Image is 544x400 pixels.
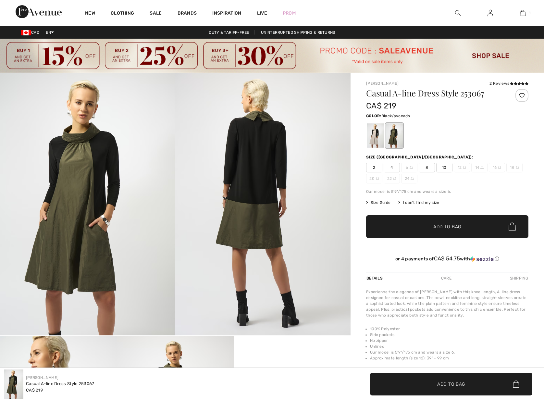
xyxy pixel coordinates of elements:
span: 1 [529,10,530,16]
div: Care [436,272,457,284]
span: 22 [384,174,400,183]
button: Add to Bag [370,373,532,395]
li: 100% Polyester [370,326,528,332]
div: Casual A-line Dress Style 253067 [26,381,94,387]
div: Our model is 5'9"/175 cm and wears a size 6. [366,189,528,194]
span: 14 [471,163,488,172]
span: 10 [436,163,452,172]
div: Black/moonstone [367,123,384,148]
span: CA$ 219 [366,101,396,110]
img: Bag.svg [509,222,516,231]
div: or 4 payments ofCA$ 54.75withSezzle Click to learn more about Sezzle [366,256,528,264]
img: ring-m.svg [410,166,413,169]
span: CA$ 54.75 [434,255,460,262]
button: Add to Bag [366,215,528,238]
div: I can't find my size [398,200,439,206]
a: Sign In [482,9,498,17]
img: Casual A-Line Dress Style 253067 [4,369,23,399]
li: Unlined [370,344,528,349]
span: Add to Bag [437,381,465,387]
div: Shipping [508,272,528,284]
img: ring-m.svg [516,166,519,169]
span: 18 [506,163,523,172]
span: Black/avocado [381,114,410,118]
a: Live [257,10,267,17]
img: Canadian Dollar [21,30,31,35]
span: 8 [419,163,435,172]
span: Inspiration [212,10,241,17]
a: Clothing [111,10,134,17]
a: Sale [150,10,162,17]
img: ring-m.svg [376,177,379,180]
span: 4 [384,163,400,172]
li: Approximate length (size 12): 39" - 99 cm [370,355,528,361]
span: Size Guide [366,200,390,206]
img: Sezzle [470,256,494,262]
li: Our model is 5'9"/175 cm and wears a size 6. [370,349,528,355]
div: Size ([GEOGRAPHIC_DATA]/[GEOGRAPHIC_DATA]): [366,154,475,160]
a: [PERSON_NAME] [26,375,58,380]
a: Brands [178,10,197,17]
img: Casual A-Line Dress Style 253067. 2 [175,73,351,335]
img: Bag.svg [513,381,519,388]
img: ring-m.svg [480,166,484,169]
span: Add to Bag [433,223,461,230]
a: 1 [507,9,538,17]
a: [PERSON_NAME] [366,81,399,86]
span: EN [46,30,54,35]
img: 1ère Avenue [16,5,62,18]
img: ring-m.svg [463,166,466,169]
img: My Info [488,9,493,17]
a: New [85,10,95,17]
span: 12 [454,163,470,172]
li: No zipper [370,338,528,344]
img: My Bag [520,9,525,17]
span: 6 [401,163,417,172]
img: ring-m.svg [411,177,414,180]
span: Color: [366,114,381,118]
img: ring-m.svg [498,166,501,169]
span: 24 [401,174,417,183]
a: Prom [283,10,296,17]
div: 2 Reviews [489,81,528,86]
span: 16 [489,163,505,172]
span: 20 [366,174,382,183]
div: Details [366,272,384,284]
span: 2 [366,163,382,172]
span: CA$ 219 [26,388,43,393]
img: ring-m.svg [393,177,396,180]
span: CAD [21,30,42,35]
video: Your browser does not support the video tag. [234,336,351,394]
div: Experience the elegance of [PERSON_NAME] with this knee-length, A-line dress designed for casual ... [366,289,528,318]
div: Black/avocado [386,123,403,148]
h1: Casual A-line Dress Style 253067 [366,89,501,97]
img: search the website [455,9,461,17]
div: or 4 payments of with [366,256,528,262]
li: Side pockets [370,332,528,338]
